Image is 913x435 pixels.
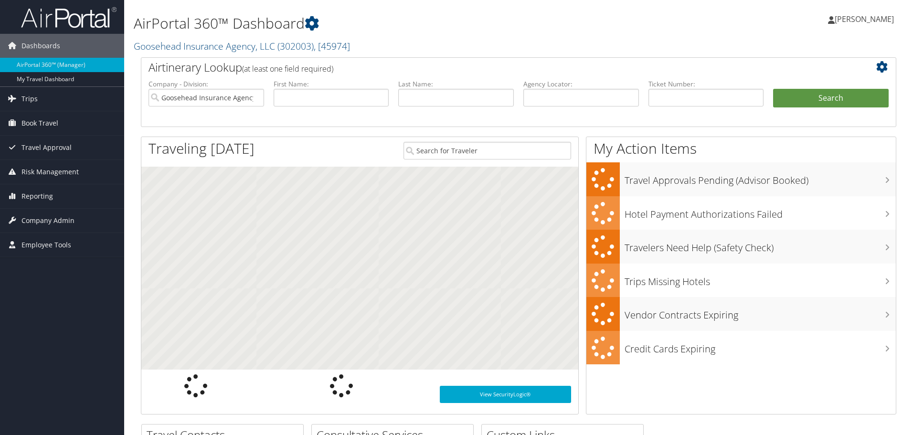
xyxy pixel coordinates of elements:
[21,111,58,135] span: Book Travel
[625,203,896,221] h3: Hotel Payment Authorizations Failed
[403,142,571,159] input: Search for Traveler
[523,79,639,89] label: Agency Locator:
[625,169,896,187] h3: Travel Approvals Pending (Advisor Booked)
[21,136,72,159] span: Travel Approval
[398,79,514,89] label: Last Name:
[21,160,79,184] span: Risk Management
[586,264,896,297] a: Trips Missing Hotels
[277,40,314,53] span: ( 302003 )
[314,40,350,53] span: , [ 45974 ]
[586,297,896,331] a: Vendor Contracts Expiring
[440,386,571,403] a: View SecurityLogic®
[149,138,255,159] h1: Traveling [DATE]
[625,236,896,255] h3: Travelers Need Help (Safety Check)
[648,79,764,89] label: Ticket Number:
[586,230,896,264] a: Travelers Need Help (Safety Check)
[625,270,896,288] h3: Trips Missing Hotels
[21,6,117,29] img: airportal-logo.png
[835,14,894,24] span: [PERSON_NAME]
[586,196,896,230] a: Hotel Payment Authorizations Failed
[149,59,826,75] h2: Airtinerary Lookup
[149,79,264,89] label: Company - Division:
[625,304,896,322] h3: Vendor Contracts Expiring
[134,40,350,53] a: Goosehead Insurance Agency, LLC
[828,5,903,33] a: [PERSON_NAME]
[586,138,896,159] h1: My Action Items
[21,209,74,233] span: Company Admin
[625,338,896,356] h3: Credit Cards Expiring
[274,79,389,89] label: First Name:
[134,13,647,33] h1: AirPortal 360™ Dashboard
[773,89,889,108] button: Search
[21,87,38,111] span: Trips
[586,331,896,365] a: Credit Cards Expiring
[21,34,60,58] span: Dashboards
[586,162,896,196] a: Travel Approvals Pending (Advisor Booked)
[242,64,333,74] span: (at least one field required)
[21,184,53,208] span: Reporting
[21,233,71,257] span: Employee Tools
